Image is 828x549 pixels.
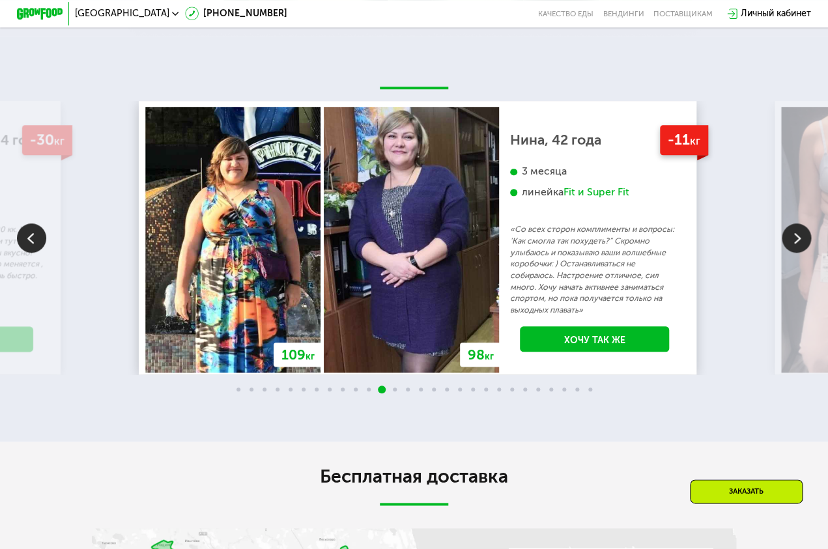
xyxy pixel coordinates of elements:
[510,223,679,315] p: «Со всех сторон комплименты и вопросы: 'Как смогла так похудеть?” Скромно улыбаюсь и показываю ва...
[741,7,811,20] div: Личный кабинет
[460,343,501,367] div: 98
[690,134,700,147] span: кг
[17,223,46,253] img: Slide left
[510,135,679,147] div: Нина, 42 года
[274,343,322,367] div: 109
[21,125,72,154] div: -30
[538,9,593,18] a: Качество еды
[690,479,803,503] div: Заказать
[603,9,644,18] a: Вендинги
[564,186,629,199] div: Fit и Super Fit
[510,165,679,178] div: 3 месяца
[520,326,669,352] a: Хочу так же
[660,125,709,154] div: -11
[75,9,169,18] span: [GEOGRAPHIC_DATA]
[510,186,679,199] div: линейка
[92,465,736,488] h2: Бесплатная доставка
[306,351,315,362] span: кг
[782,223,811,253] img: Slide right
[54,134,64,147] span: кг
[484,351,493,362] span: кг
[653,9,712,18] div: поставщикам
[185,7,287,20] a: [PHONE_NUMBER]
